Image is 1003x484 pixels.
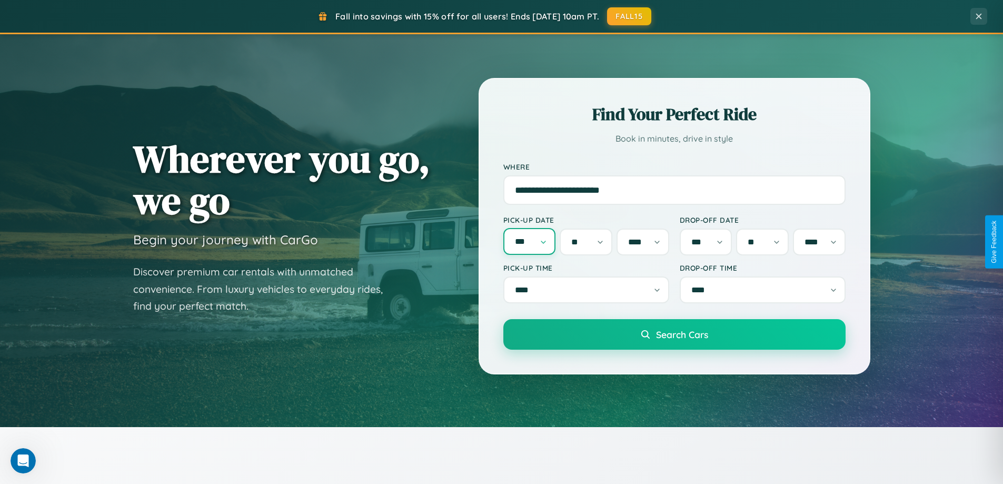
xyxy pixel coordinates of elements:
[503,215,669,224] label: Pick-up Date
[656,329,708,340] span: Search Cars
[503,319,846,350] button: Search Cars
[607,7,651,25] button: FALL15
[11,448,36,473] iframe: Intercom live chat
[133,263,396,315] p: Discover premium car rentals with unmatched convenience. From luxury vehicles to everyday rides, ...
[990,221,998,263] div: Give Feedback
[335,11,599,22] span: Fall into savings with 15% off for all users! Ends [DATE] 10am PT.
[680,263,846,272] label: Drop-off Time
[503,162,846,171] label: Where
[680,215,846,224] label: Drop-off Date
[503,131,846,146] p: Book in minutes, drive in style
[503,103,846,126] h2: Find Your Perfect Ride
[503,263,669,272] label: Pick-up Time
[133,232,318,248] h3: Begin your journey with CarGo
[133,138,430,221] h1: Wherever you go, we go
